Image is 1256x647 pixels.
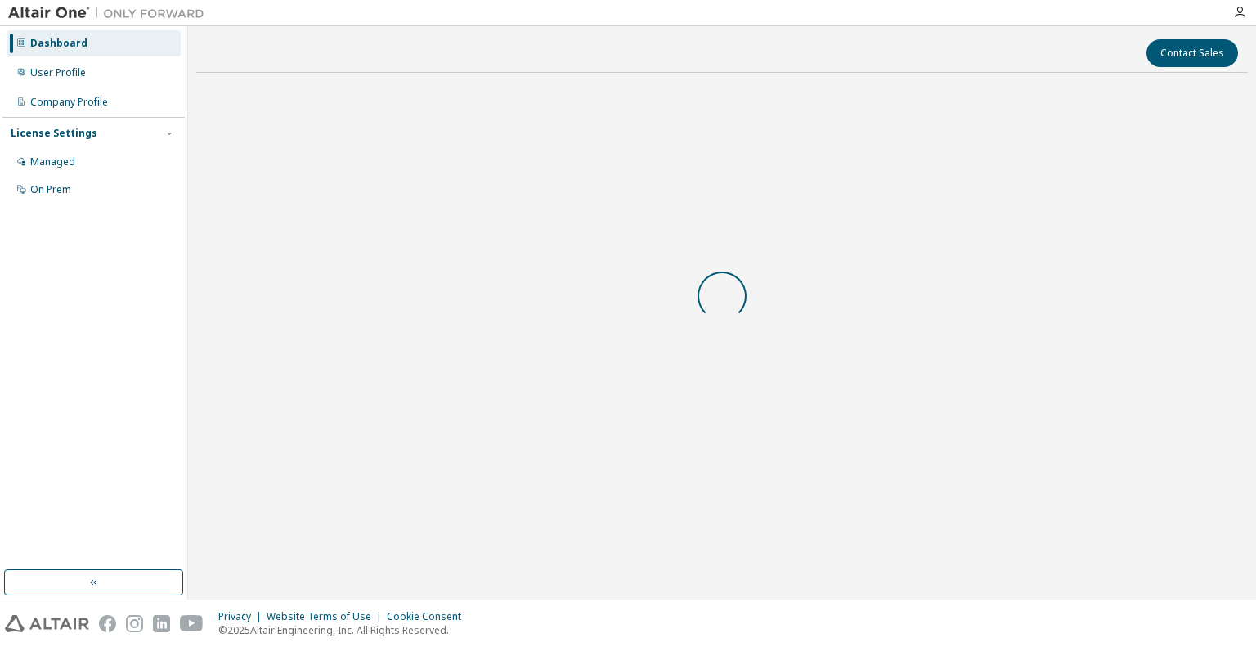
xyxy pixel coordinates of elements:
img: facebook.svg [99,615,116,632]
img: Altair One [8,5,213,21]
div: Company Profile [30,96,108,109]
img: youtube.svg [180,615,204,632]
p: © 2025 Altair Engineering, Inc. All Rights Reserved. [218,623,471,637]
div: Cookie Consent [387,610,471,623]
div: Dashboard [30,37,87,50]
div: On Prem [30,183,71,196]
img: instagram.svg [126,615,143,632]
img: altair_logo.svg [5,615,89,632]
img: linkedin.svg [153,615,170,632]
div: Managed [30,155,75,168]
div: User Profile [30,66,86,79]
button: Contact Sales [1146,39,1238,67]
div: License Settings [11,127,97,140]
div: Website Terms of Use [267,610,387,623]
div: Privacy [218,610,267,623]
